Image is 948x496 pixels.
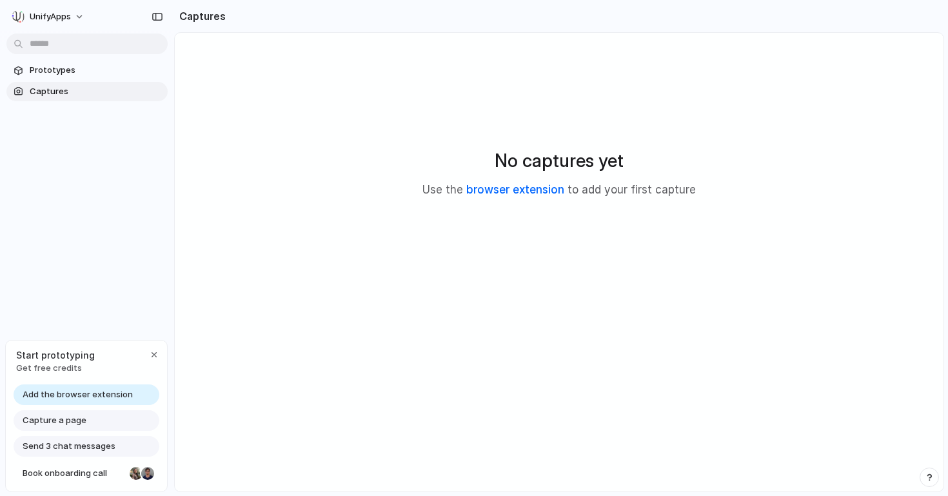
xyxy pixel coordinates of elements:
[174,8,226,24] h2: Captures
[6,82,168,101] a: Captures
[23,414,86,427] span: Capture a page
[495,147,624,174] h2: No captures yet
[14,384,159,405] a: Add the browser extension
[16,362,95,375] span: Get free credits
[466,183,564,196] a: browser extension
[6,61,168,80] a: Prototypes
[30,10,71,23] span: UnifyApps
[23,388,133,401] span: Add the browser extension
[30,85,163,98] span: Captures
[14,463,159,484] a: Book onboarding call
[140,466,155,481] div: Christian Iacullo
[30,64,163,77] span: Prototypes
[422,182,696,199] p: Use the to add your first capture
[16,348,95,362] span: Start prototyping
[128,466,144,481] div: Nicole Kubica
[23,440,115,453] span: Send 3 chat messages
[23,467,124,480] span: Book onboarding call
[6,6,91,27] button: UnifyApps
